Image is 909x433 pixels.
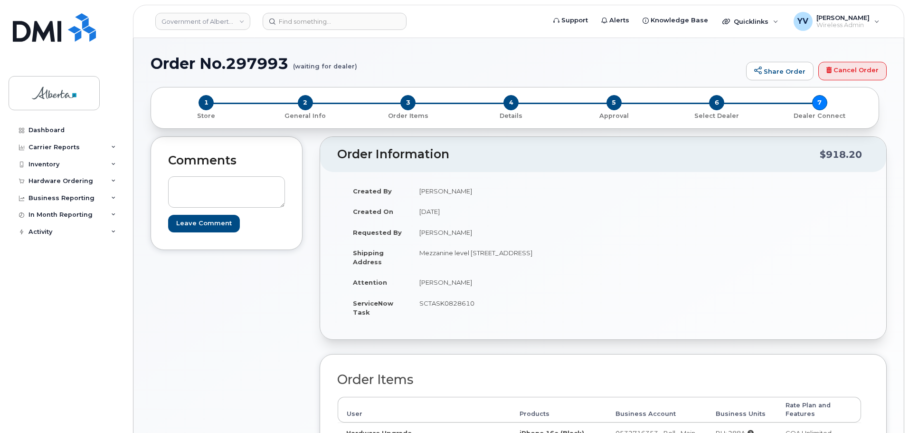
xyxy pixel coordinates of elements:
p: Store [162,112,250,120]
a: 3 Order Items [357,110,460,120]
th: Rate Plan and Features [777,397,861,423]
h1: Order No.297993 [151,55,741,72]
input: Leave Comment [168,215,240,232]
p: Details [464,112,559,120]
strong: Created By [353,187,392,195]
a: 6 Select Dealer [665,110,768,120]
strong: Requested By [353,229,402,236]
p: General Info [258,112,353,120]
td: SCTASK0828610 [411,293,596,322]
h2: Comments [168,154,285,167]
td: [PERSON_NAME] [411,181,596,202]
td: [DATE] [411,201,596,222]
strong: Created On [353,208,393,215]
span: 4 [503,95,519,110]
a: 5 Approval [562,110,665,120]
a: 4 Details [460,110,563,120]
th: User [338,397,511,423]
p: Select Dealer [669,112,765,120]
td: [PERSON_NAME] [411,272,596,293]
span: 6 [709,95,724,110]
th: Products [511,397,607,423]
span: 5 [606,95,622,110]
a: Share Order [746,62,814,81]
td: [PERSON_NAME] [411,222,596,243]
div: $918.20 [820,145,862,164]
a: 1 Store [159,110,254,120]
span: 2 [298,95,313,110]
p: Approval [566,112,662,120]
th: Business Units [707,397,776,423]
h2: Order Items [337,373,862,387]
small: (waiting for dealer) [293,55,357,70]
p: Order Items [360,112,456,120]
a: 2 General Info [254,110,357,120]
th: Business Account [607,397,707,423]
span: 1 [199,95,214,110]
td: Mezzanine level [STREET_ADDRESS] [411,242,596,272]
strong: ServiceNow Task [353,299,393,316]
span: 3 [400,95,416,110]
h2: Order Information [337,148,820,161]
strong: Attention [353,279,387,286]
strong: Shipping Address [353,249,384,266]
a: Cancel Order [818,62,887,81]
